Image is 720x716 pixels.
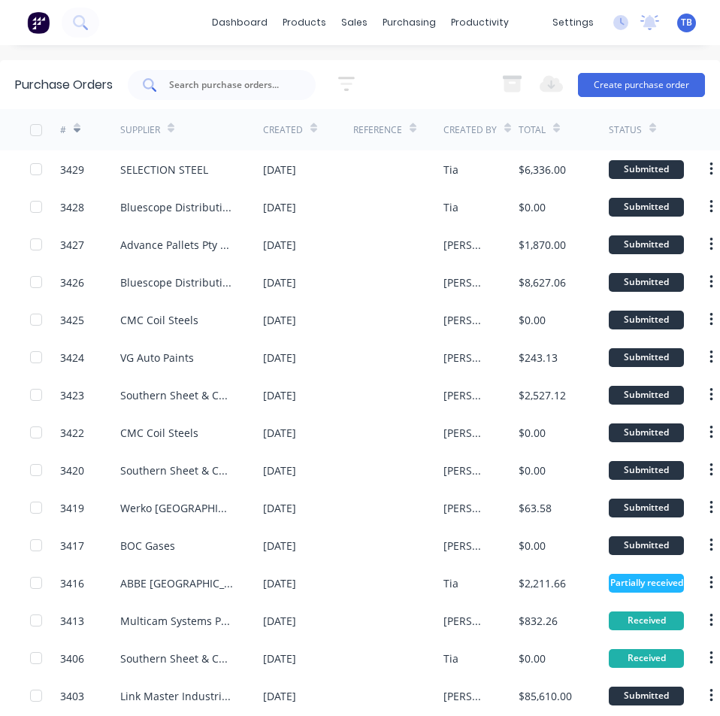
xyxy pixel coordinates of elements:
[60,538,84,554] div: 3417
[60,425,84,441] div: 3422
[609,536,684,555] div: Submitted
[120,651,233,666] div: Southern Sheet & Coil Pty Ltd
[120,688,233,704] div: Link Master Industrial Co Ltd
[443,162,458,177] div: Tia
[60,275,84,290] div: 3426
[263,463,296,478] div: [DATE]
[443,463,489,478] div: [PERSON_NAME]
[519,538,546,554] div: $0.00
[60,387,84,403] div: 3423
[120,237,233,253] div: Advance Pallets Pty Ltd
[60,312,84,328] div: 3425
[519,463,546,478] div: $0.00
[443,11,516,34] div: productivity
[120,500,233,516] div: Werko [GEOGRAPHIC_DATA]
[275,11,334,34] div: products
[609,687,684,705] div: Submitted
[120,275,233,290] div: Bluescope Distribution
[60,123,66,137] div: #
[263,237,296,253] div: [DATE]
[353,123,402,137] div: Reference
[609,611,684,630] div: Received
[263,162,296,177] div: [DATE]
[519,651,546,666] div: $0.00
[60,199,84,215] div: 3428
[519,387,566,403] div: $2,527.12
[443,613,489,629] div: [PERSON_NAME]
[60,613,84,629] div: 3413
[519,425,546,441] div: $0.00
[443,575,458,591] div: Tia
[609,160,684,179] div: Submitted
[519,123,546,137] div: Total
[609,499,684,517] div: Submitted
[120,575,233,591] div: ABBE [GEOGRAPHIC_DATA]
[609,386,684,405] div: Submitted
[519,162,566,177] div: $6,336.00
[60,237,84,253] div: 3427
[609,123,642,137] div: Status
[443,123,497,137] div: Created By
[443,425,489,441] div: [PERSON_NAME]
[681,16,692,29] span: TB
[334,11,375,34] div: sales
[609,574,684,593] div: Partially received
[60,162,84,177] div: 3429
[609,235,684,254] div: Submitted
[545,11,601,34] div: settings
[263,199,296,215] div: [DATE]
[443,275,489,290] div: [PERSON_NAME]
[120,312,198,328] div: CMC Coil Steels
[519,350,558,366] div: $243.13
[120,425,198,441] div: CMC Coil Steels
[609,649,684,668] div: Received
[263,613,296,629] div: [DATE]
[120,123,160,137] div: Supplier
[263,123,303,137] div: Created
[443,199,458,215] div: Tia
[120,387,233,403] div: Southern Sheet & Coil Pty Ltd
[263,387,296,403] div: [DATE]
[263,575,296,591] div: [DATE]
[578,73,705,97] button: Create purchase order
[120,538,175,554] div: BOC Gases
[120,162,208,177] div: SELECTION STEEL
[15,76,113,94] div: Purchase Orders
[120,199,233,215] div: Bluescope Distribution
[263,651,296,666] div: [DATE]
[263,350,296,366] div: [DATE]
[263,538,296,554] div: [DATE]
[27,11,50,34] img: Factory
[519,688,572,704] div: $85,610.00
[120,350,194,366] div: VG Auto Paints
[519,237,566,253] div: $1,870.00
[609,423,684,442] div: Submitted
[443,312,489,328] div: [PERSON_NAME]
[263,500,296,516] div: [DATE]
[263,688,296,704] div: [DATE]
[609,311,684,329] div: Submitted
[609,348,684,367] div: Submitted
[443,651,458,666] div: Tia
[60,463,84,478] div: 3420
[375,11,443,34] div: purchasing
[60,500,84,516] div: 3419
[609,198,684,217] div: Submitted
[60,575,84,591] div: 3416
[519,613,558,629] div: $832.26
[609,273,684,292] div: Submitted
[443,538,489,554] div: [PERSON_NAME]
[168,77,292,93] input: Search purchase orders...
[443,350,489,366] div: [PERSON_NAME]
[263,312,296,328] div: [DATE]
[443,688,489,704] div: [PERSON_NAME]
[120,613,233,629] div: Multicam Systems Pty Ltd
[519,500,552,516] div: $63.58
[443,500,489,516] div: [PERSON_NAME]
[120,463,233,478] div: Southern Sheet & Coil Pty Ltd
[263,275,296,290] div: [DATE]
[60,688,84,704] div: 3403
[519,312,546,328] div: $0.00
[519,575,566,591] div: $2,211.66
[443,387,489,403] div: [PERSON_NAME]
